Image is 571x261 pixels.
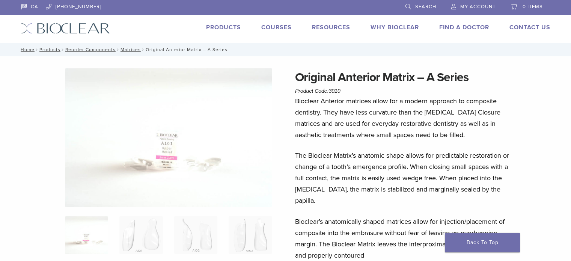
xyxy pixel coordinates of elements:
img: Anterior Original A Series Matrices [65,68,272,207]
span: / [35,48,39,51]
img: Bioclear [21,23,110,34]
img: Original Anterior Matrix - A Series - Image 2 [119,216,163,254]
span: / [141,48,146,51]
p: Bioclear’s anatomically shaped matrices allow for injection/placement of composite into the embra... [295,216,516,261]
nav: Original Anterior Matrix – A Series [15,43,556,56]
img: Original Anterior Matrix - A Series - Image 4 [229,216,272,254]
h1: Original Anterior Matrix – A Series [295,68,516,86]
a: Products [206,24,241,31]
span: 0 items [523,4,543,10]
a: Contact Us [509,24,550,31]
img: Original Anterior Matrix - A Series - Image 3 [174,216,217,254]
a: Products [39,47,60,52]
span: Product Code: [295,88,340,94]
a: Resources [312,24,350,31]
span: My Account [460,4,496,10]
a: Home [18,47,35,52]
p: Bioclear Anterior matrices allow for a modern approach to composite dentistry. They have less cur... [295,95,516,140]
span: / [60,48,65,51]
img: Anterior-Original-A-Series-Matrices-324x324.jpg [65,216,108,254]
a: Back To Top [445,233,520,252]
a: Find A Doctor [439,24,489,31]
a: Matrices [121,47,141,52]
a: Reorder Components [65,47,116,52]
a: Courses [261,24,292,31]
a: Why Bioclear [371,24,419,31]
span: 3010 [329,88,340,94]
p: The Bioclear Matrix’s anatomic shape allows for predictable restoration or change of a tooth’s em... [295,150,516,206]
span: / [116,48,121,51]
span: Search [415,4,436,10]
